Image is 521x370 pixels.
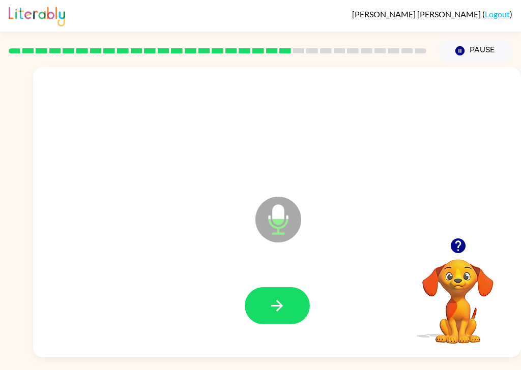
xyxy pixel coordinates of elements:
video: Your browser must support playing .mp4 files to use Literably. Please try using another browser. [407,243,509,345]
a: Logout [485,9,510,19]
div: ( ) [352,9,512,19]
img: Literably [9,4,65,26]
span: [PERSON_NAME] [PERSON_NAME] [352,9,482,19]
button: Pause [439,39,512,63]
